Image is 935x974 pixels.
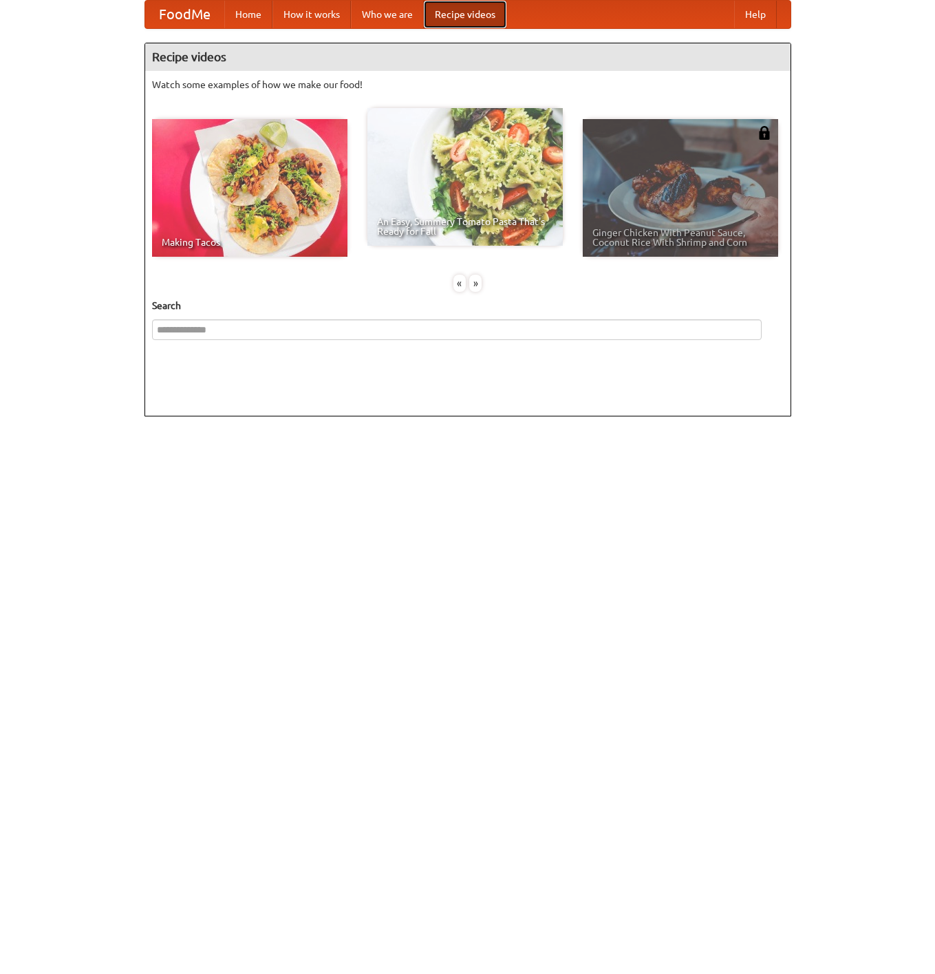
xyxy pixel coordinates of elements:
div: » [469,275,482,292]
img: 483408.png [757,126,771,140]
h5: Search [152,299,784,313]
a: Home [224,1,272,28]
a: Help [734,1,777,28]
a: FoodMe [145,1,224,28]
p: Watch some examples of how we make our food! [152,78,784,92]
span: Making Tacos [162,237,338,247]
a: How it works [272,1,351,28]
a: An Easy, Summery Tomato Pasta That's Ready for Fall [367,108,563,246]
a: Who we are [351,1,424,28]
a: Recipe videos [424,1,506,28]
div: « [453,275,466,292]
span: An Easy, Summery Tomato Pasta That's Ready for Fall [377,217,553,236]
a: Making Tacos [152,119,347,257]
h4: Recipe videos [145,43,791,71]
